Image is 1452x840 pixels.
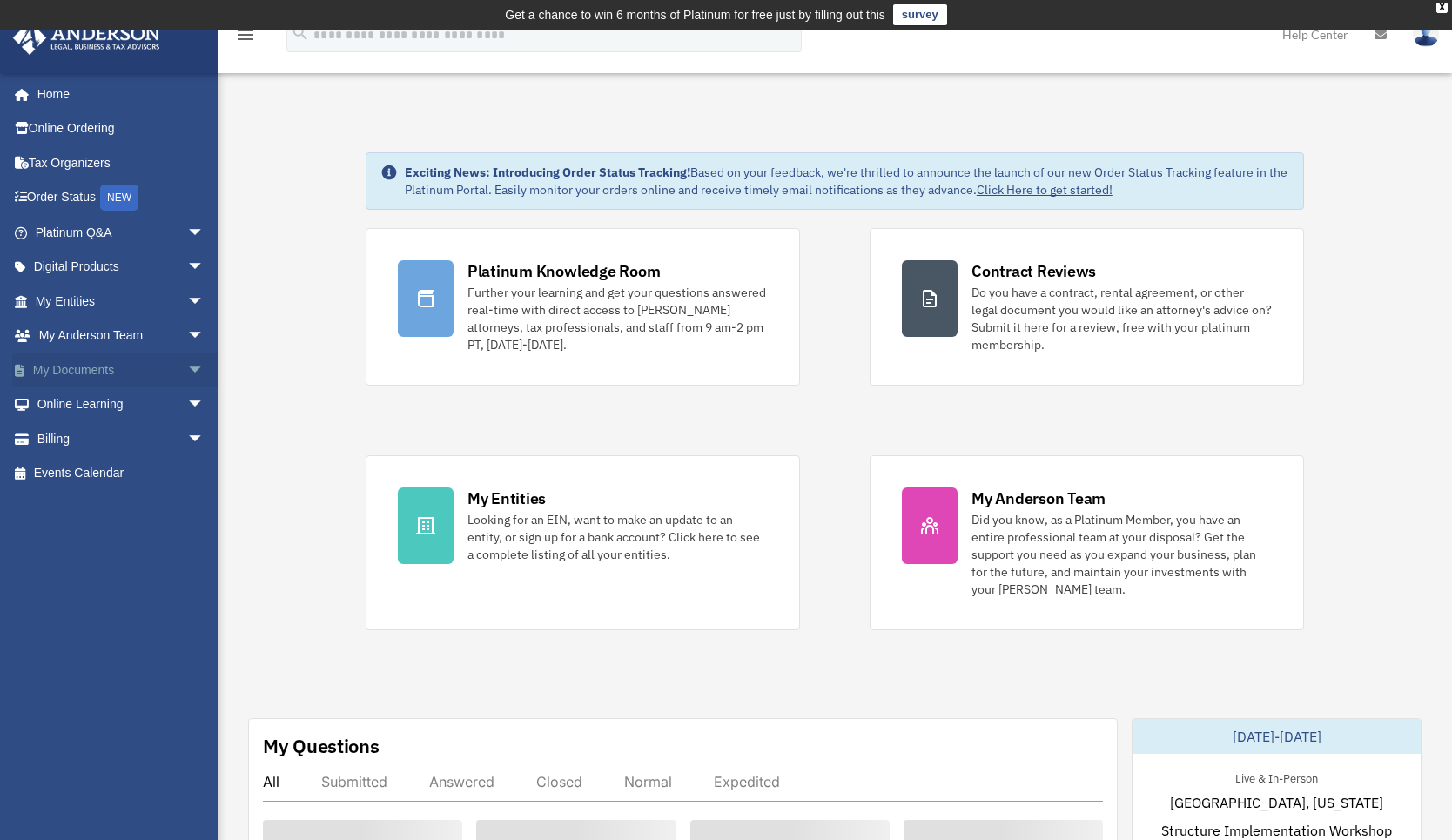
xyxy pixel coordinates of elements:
[187,387,222,423] span: arrow_drop_down
[321,773,387,790] div: Submitted
[12,145,231,180] a: Tax Organizers
[291,24,310,43] i: search
[870,228,1304,386] a: Contract Reviews Do you have a contract, rental agreement, or other legal document you would like...
[187,319,222,354] span: arrow_drop_down
[235,30,256,45] a: menu
[187,353,222,388] span: arrow_drop_down
[12,180,231,216] a: Order StatusNEW
[12,77,222,111] a: Home
[893,4,947,25] a: survey
[467,260,661,282] div: Platinum Knowledge Room
[12,215,231,250] a: Platinum Q&Aarrow_drop_down
[536,773,582,790] div: Closed
[187,215,222,251] span: arrow_drop_down
[263,773,279,790] div: All
[977,182,1113,198] a: Click Here to get started!
[8,21,165,55] img: Anderson Advisors Platinum Portal
[1436,3,1448,13] div: close
[12,250,231,285] a: Digital Productsarrow_drop_down
[624,773,672,790] div: Normal
[971,284,1272,353] div: Do you have a contract, rental agreement, or other legal document you would like an attorney's ad...
[505,4,885,25] div: Get a chance to win 6 months of Platinum for free just by filling out this
[187,421,222,457] span: arrow_drop_down
[971,260,1096,282] div: Contract Reviews
[467,284,768,353] div: Further your learning and get your questions answered real-time with direct access to [PERSON_NAM...
[1221,768,1332,786] div: Live & In-Person
[971,511,1272,598] div: Did you know, as a Platinum Member, you have an entire professional team at your disposal? Get th...
[1133,719,1421,754] div: [DATE]-[DATE]
[12,353,231,387] a: My Documentsarrow_drop_down
[467,511,768,563] div: Looking for an EIN, want to make an update to an entity, or sign up for a bank account? Click her...
[12,111,231,146] a: Online Ordering
[1170,792,1383,813] span: [GEOGRAPHIC_DATA], [US_STATE]
[971,487,1106,509] div: My Anderson Team
[12,387,231,422] a: Online Learningarrow_drop_down
[187,250,222,286] span: arrow_drop_down
[12,421,231,456] a: Billingarrow_drop_down
[405,165,690,180] strong: Exciting News: Introducing Order Status Tracking!
[12,284,231,319] a: My Entitiesarrow_drop_down
[12,456,231,491] a: Events Calendar
[263,733,380,759] div: My Questions
[1413,22,1439,47] img: User Pic
[366,455,800,630] a: My Entities Looking for an EIN, want to make an update to an entity, or sign up for a bank accoun...
[405,164,1289,198] div: Based on your feedback, we're thrilled to announce the launch of our new Order Status Tracking fe...
[366,228,800,386] a: Platinum Knowledge Room Further your learning and get your questions answered real-time with dire...
[100,185,138,211] div: NEW
[714,773,780,790] div: Expedited
[12,319,231,353] a: My Anderson Teamarrow_drop_down
[235,24,256,45] i: menu
[870,455,1304,630] a: My Anderson Team Did you know, as a Platinum Member, you have an entire professional team at your...
[467,487,546,509] div: My Entities
[187,284,222,319] span: arrow_drop_down
[429,773,494,790] div: Answered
